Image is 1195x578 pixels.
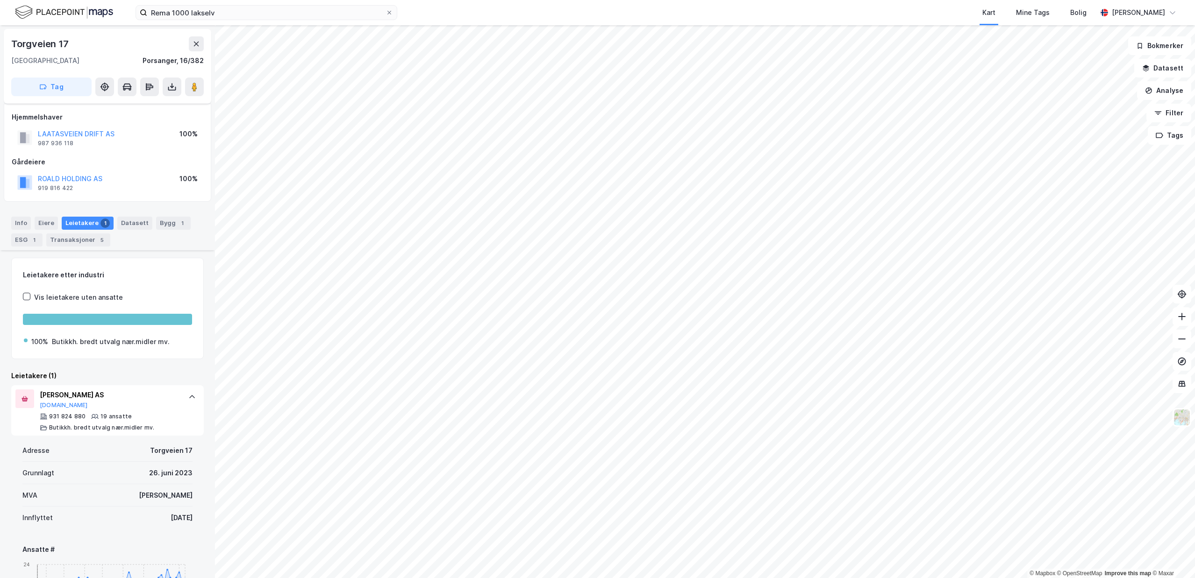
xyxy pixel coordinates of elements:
[117,217,152,230] div: Datasett
[40,402,88,409] button: [DOMAIN_NAME]
[49,413,86,420] div: 931 824 880
[1146,104,1191,122] button: Filter
[11,217,31,230] div: Info
[29,235,39,245] div: 1
[1137,81,1191,100] button: Analyse
[11,370,204,381] div: Leietakere (1)
[15,4,113,21] img: logo.f888ab2527a4732fd821a326f86c7f29.svg
[11,55,79,66] div: [GEOGRAPHIC_DATA]
[49,424,154,431] div: Butikkh. bredt utvalg nær.midler mv.
[1134,59,1191,78] button: Datasett
[139,490,193,501] div: [PERSON_NAME]
[147,6,386,20] input: Søk på adresse, matrikkel, gårdeiere, leietakere eller personer
[1148,533,1195,578] div: Kontrollprogram for chat
[23,562,30,567] tspan: 24
[149,467,193,479] div: 26. juni 2023
[12,156,203,168] div: Gårdeiere
[11,233,43,247] div: ESG
[178,219,187,228] div: 1
[1105,570,1151,577] a: Improve this map
[22,544,193,555] div: Ansatte #
[179,128,198,140] div: 100%
[22,490,37,501] div: MVA
[52,336,170,347] div: Butikkh. bredt utvalg nær.midler mv.
[38,184,73,192] div: 919 816 422
[11,36,71,51] div: Torgveien 17
[171,512,193,523] div: [DATE]
[1148,533,1195,578] iframe: Chat Widget
[62,217,114,230] div: Leietakere
[40,389,179,401] div: [PERSON_NAME] AS
[31,336,48,347] div: 100%
[100,413,132,420] div: 19 ansatte
[100,219,110,228] div: 1
[22,467,54,479] div: Grunnlagt
[150,445,193,456] div: Torgveien 17
[11,78,92,96] button: Tag
[22,445,50,456] div: Adresse
[1112,7,1165,18] div: [PERSON_NAME]
[982,7,995,18] div: Kart
[34,292,123,303] div: Vis leietakere uten ansatte
[1057,570,1102,577] a: OpenStreetMap
[179,173,198,184] div: 100%
[1016,7,1050,18] div: Mine Tags
[1070,7,1087,18] div: Bolig
[156,217,191,230] div: Bygg
[23,269,192,281] div: Leietakere etter industri
[46,233,110,247] div: Transaksjoner
[1173,409,1191,426] img: Z
[35,217,58,230] div: Eiere
[1148,126,1191,145] button: Tags
[38,140,73,147] div: 987 936 118
[1128,36,1191,55] button: Bokmerker
[97,235,107,245] div: 5
[22,512,53,523] div: Innflyttet
[143,55,204,66] div: Porsanger, 16/382
[12,112,203,123] div: Hjemmelshaver
[1030,570,1055,577] a: Mapbox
